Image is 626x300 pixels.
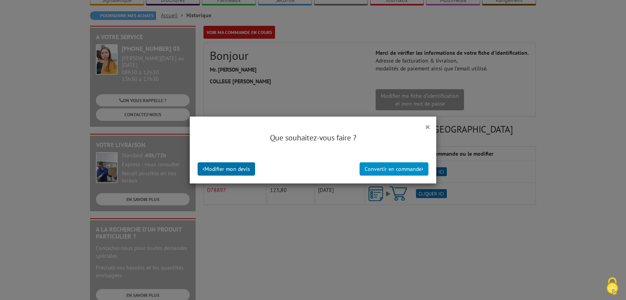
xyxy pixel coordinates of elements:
[198,162,255,176] button: Modifier mon devis
[603,277,622,296] img: Cookies (fenêtre modale)
[425,122,430,132] button: ×
[599,273,626,300] button: Cookies (fenêtre modale)
[198,132,428,144] h4: Que souhaitez-vous faire ?
[360,162,428,176] button: Convertir en commande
